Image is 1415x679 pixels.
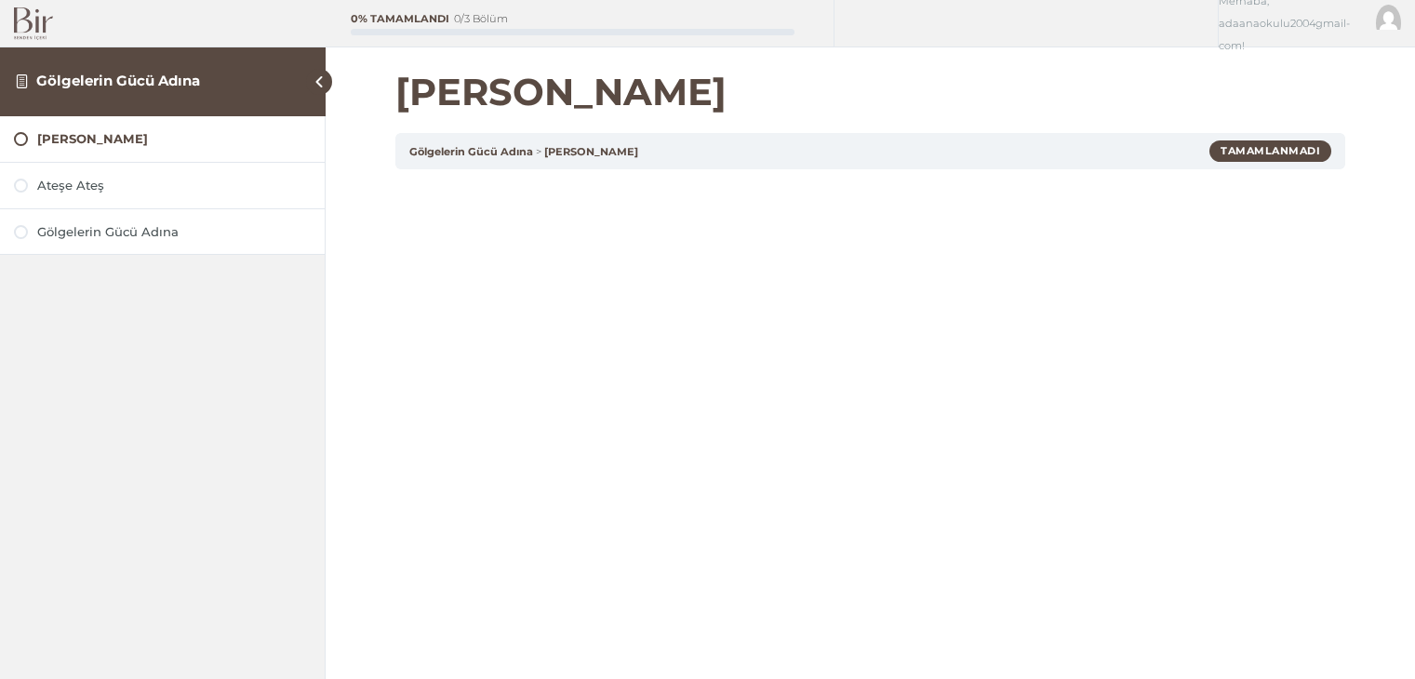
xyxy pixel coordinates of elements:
div: Ateşe Ateş [37,177,311,194]
div: 0/3 Bölüm [454,14,508,24]
div: Gölgelerin Gücü Adına [37,223,311,241]
a: Gölgelerin Gücü Adına [409,145,533,158]
h1: [PERSON_NAME] [395,70,1345,114]
a: [PERSON_NAME] [14,130,311,148]
img: Bir Logo [14,7,53,40]
a: Ateşe Ateş [14,177,311,194]
div: [PERSON_NAME] [37,130,311,148]
a: Gölgelerin Gücü Adına [14,223,311,241]
a: [PERSON_NAME] [544,145,638,158]
div: 0% Tamamlandı [351,14,449,24]
div: Tamamlanmadı [1209,140,1331,161]
a: Gölgelerin Gücü Adına [36,72,200,89]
